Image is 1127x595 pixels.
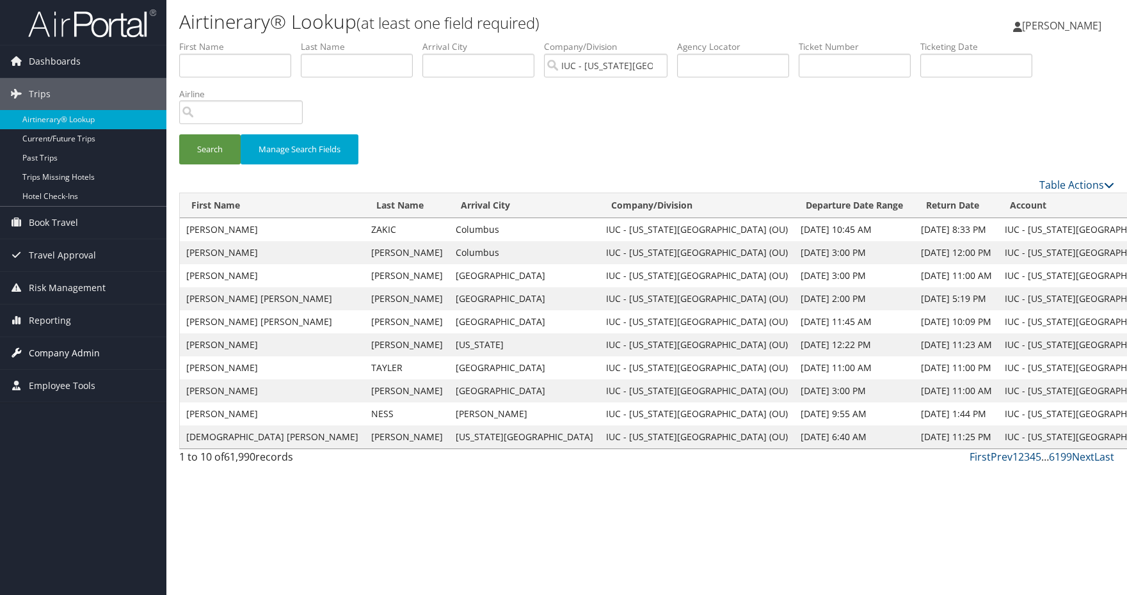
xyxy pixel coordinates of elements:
[179,449,399,471] div: 1 to 10 of records
[449,379,600,402] td: [GEOGRAPHIC_DATA]
[915,310,998,333] td: [DATE] 10:09 PM
[180,379,365,402] td: [PERSON_NAME]
[179,134,241,164] button: Search
[600,264,794,287] td: IUC - [US_STATE][GEOGRAPHIC_DATA] (OU)
[915,425,998,448] td: [DATE] 11:25 PM
[449,402,600,425] td: [PERSON_NAME]
[180,402,365,425] td: [PERSON_NAME]
[1013,6,1114,45] a: [PERSON_NAME]
[794,402,915,425] td: [DATE] 9:55 AM
[794,218,915,241] td: [DATE] 10:45 AM
[600,287,794,310] td: IUC - [US_STATE][GEOGRAPHIC_DATA] (OU)
[180,310,365,333] td: [PERSON_NAME] [PERSON_NAME]
[794,333,915,356] td: [DATE] 12:22 PM
[449,425,600,448] td: [US_STATE][GEOGRAPHIC_DATA]
[544,40,677,53] label: Company/Division
[180,287,365,310] td: [PERSON_NAME] [PERSON_NAME]
[600,356,794,379] td: IUC - [US_STATE][GEOGRAPHIC_DATA] (OU)
[365,333,449,356] td: [PERSON_NAME]
[1049,450,1072,464] a: 6199
[449,287,600,310] td: [GEOGRAPHIC_DATA]
[241,134,358,164] button: Manage Search Fields
[449,333,600,356] td: [US_STATE]
[600,218,794,241] td: IUC - [US_STATE][GEOGRAPHIC_DATA] (OU)
[301,40,422,53] label: Last Name
[600,333,794,356] td: IUC - [US_STATE][GEOGRAPHIC_DATA] (OU)
[970,450,991,464] a: First
[1039,178,1114,192] a: Table Actions
[29,78,51,110] span: Trips
[179,88,312,100] label: Airline
[365,379,449,402] td: [PERSON_NAME]
[180,264,365,287] td: [PERSON_NAME]
[29,337,100,369] span: Company Admin
[180,356,365,379] td: [PERSON_NAME]
[600,425,794,448] td: IUC - [US_STATE][GEOGRAPHIC_DATA] (OU)
[365,425,449,448] td: [PERSON_NAME]
[991,450,1012,464] a: Prev
[915,264,998,287] td: [DATE] 11:00 AM
[1035,450,1041,464] a: 5
[449,193,600,218] th: Arrival City: activate to sort column ascending
[449,264,600,287] td: [GEOGRAPHIC_DATA]
[794,356,915,379] td: [DATE] 11:00 AM
[365,287,449,310] td: [PERSON_NAME]
[1094,450,1114,464] a: Last
[422,40,544,53] label: Arrival City
[28,8,156,38] img: airportal-logo.png
[1041,450,1049,464] span: …
[356,12,540,33] small: (at least one field required)
[1072,450,1094,464] a: Next
[365,193,449,218] th: Last Name: activate to sort column ascending
[29,45,81,77] span: Dashboards
[794,193,915,218] th: Departure Date Range: activate to sort column ascending
[365,310,449,333] td: [PERSON_NAME]
[600,193,794,218] th: Company/Division
[794,241,915,264] td: [DATE] 3:00 PM
[179,40,301,53] label: First Name
[915,402,998,425] td: [DATE] 1:44 PM
[365,264,449,287] td: [PERSON_NAME]
[799,40,920,53] label: Ticket Number
[1018,450,1024,464] a: 2
[1024,450,1030,464] a: 3
[180,425,365,448] td: [DEMOGRAPHIC_DATA] [PERSON_NAME]
[915,193,998,218] th: Return Date: activate to sort column ascending
[365,218,449,241] td: ZAKIC
[29,239,96,271] span: Travel Approval
[29,370,95,402] span: Employee Tools
[1012,450,1018,464] a: 1
[365,402,449,425] td: NESS
[600,379,794,402] td: IUC - [US_STATE][GEOGRAPHIC_DATA] (OU)
[794,310,915,333] td: [DATE] 11:45 AM
[915,241,998,264] td: [DATE] 12:00 PM
[600,402,794,425] td: IUC - [US_STATE][GEOGRAPHIC_DATA] (OU)
[449,356,600,379] td: [GEOGRAPHIC_DATA]
[29,272,106,304] span: Risk Management
[449,310,600,333] td: [GEOGRAPHIC_DATA]
[449,241,600,264] td: Columbus
[1030,450,1035,464] a: 4
[449,218,600,241] td: Columbus
[915,356,998,379] td: [DATE] 11:00 PM
[365,241,449,264] td: [PERSON_NAME]
[600,310,794,333] td: IUC - [US_STATE][GEOGRAPHIC_DATA] (OU)
[180,333,365,356] td: [PERSON_NAME]
[180,241,365,264] td: [PERSON_NAME]
[677,40,799,53] label: Agency Locator
[915,287,998,310] td: [DATE] 5:19 PM
[794,287,915,310] td: [DATE] 2:00 PM
[365,356,449,379] td: TAYLER
[180,218,365,241] td: [PERSON_NAME]
[794,264,915,287] td: [DATE] 3:00 PM
[915,333,998,356] td: [DATE] 11:23 AM
[794,379,915,402] td: [DATE] 3:00 PM
[179,8,803,35] h1: Airtinerary® Lookup
[1022,19,1101,33] span: [PERSON_NAME]
[794,425,915,448] td: [DATE] 6:40 AM
[920,40,1042,53] label: Ticketing Date
[29,305,71,337] span: Reporting
[915,218,998,241] td: [DATE] 8:33 PM
[600,241,794,264] td: IUC - [US_STATE][GEOGRAPHIC_DATA] (OU)
[224,450,255,464] span: 61,990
